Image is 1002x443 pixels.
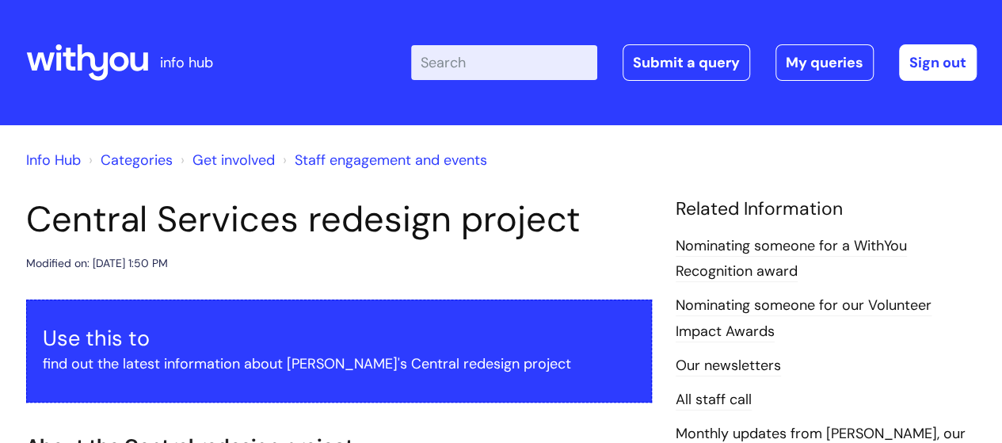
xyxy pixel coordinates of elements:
a: Info Hub [26,151,81,170]
div: | - [411,44,977,81]
p: info hub [160,50,213,75]
a: Categories [101,151,173,170]
a: Nominating someone for a WithYou Recognition award [676,236,907,282]
li: Get involved [177,147,275,173]
a: All staff call [676,390,752,411]
div: Modified on: [DATE] 1:50 PM [26,254,168,273]
li: Solution home [85,147,173,173]
a: My queries [775,44,874,81]
h4: Related Information [676,198,977,220]
input: Search [411,45,597,80]
a: Nominating someone for our Volunteer Impact Awards [676,296,932,342]
a: Submit a query [623,44,750,81]
h3: Use this to [43,326,635,351]
h1: Central Services redesign project [26,198,652,241]
p: find out the latest information about [PERSON_NAME]'s Central redesign project [43,351,635,376]
a: Get involved [192,151,275,170]
a: Our newsletters [676,356,781,376]
a: Sign out [899,44,977,81]
a: Staff engagement and events [295,151,487,170]
li: Staff engagement and events [279,147,487,173]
